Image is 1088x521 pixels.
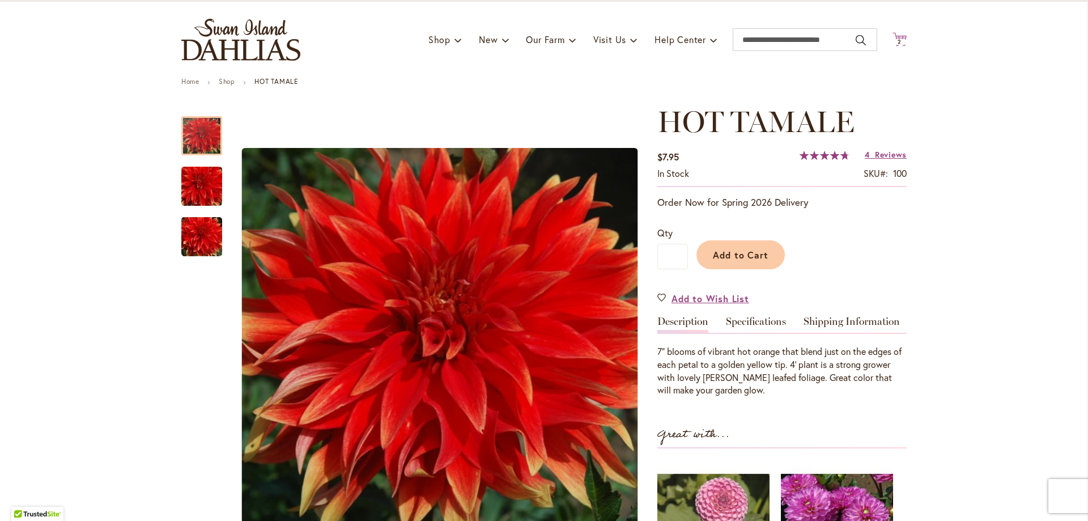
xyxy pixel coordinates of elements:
[657,167,689,179] span: In stock
[657,425,730,444] strong: Great with...
[657,316,708,333] a: Description
[657,227,673,239] span: Qty
[181,19,300,61] a: store logo
[593,33,626,45] span: Visit Us
[893,167,907,180] div: 100
[181,77,199,86] a: Home
[219,77,235,86] a: Shop
[671,292,749,305] span: Add to Wish List
[8,481,40,512] iframe: Launch Accessibility Center
[865,149,907,160] a: 4 Reviews
[181,206,222,256] div: Hot Tamale
[865,149,870,160] span: 4
[804,316,900,333] a: Shipping Information
[657,316,907,397] div: Detailed Product Info
[657,151,679,163] span: $7.95
[657,167,689,180] div: Availability
[657,104,855,139] span: HOT TAMALE
[696,240,785,269] button: Add to Cart
[161,159,243,214] img: Hot Tamale
[726,316,786,333] a: Specifications
[800,151,849,160] div: 95%
[864,167,888,179] strong: SKU
[254,77,298,86] strong: HOT TAMALE
[654,33,706,45] span: Help Center
[161,210,243,264] img: Hot Tamale
[428,33,450,45] span: Shop
[181,155,233,206] div: Hot Tamale
[898,38,902,45] span: 2
[875,149,907,160] span: Reviews
[657,345,907,397] div: 7" blooms of vibrant hot orange that blend just on the edges of each petal to a golden yellow tip...
[892,32,907,48] button: 2
[181,105,233,155] div: Hot Tamale
[479,33,498,45] span: New
[713,249,769,261] span: Add to Cart
[657,292,749,305] a: Add to Wish List
[657,196,907,209] p: Order Now for Spring 2026 Delivery
[526,33,564,45] span: Our Farm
